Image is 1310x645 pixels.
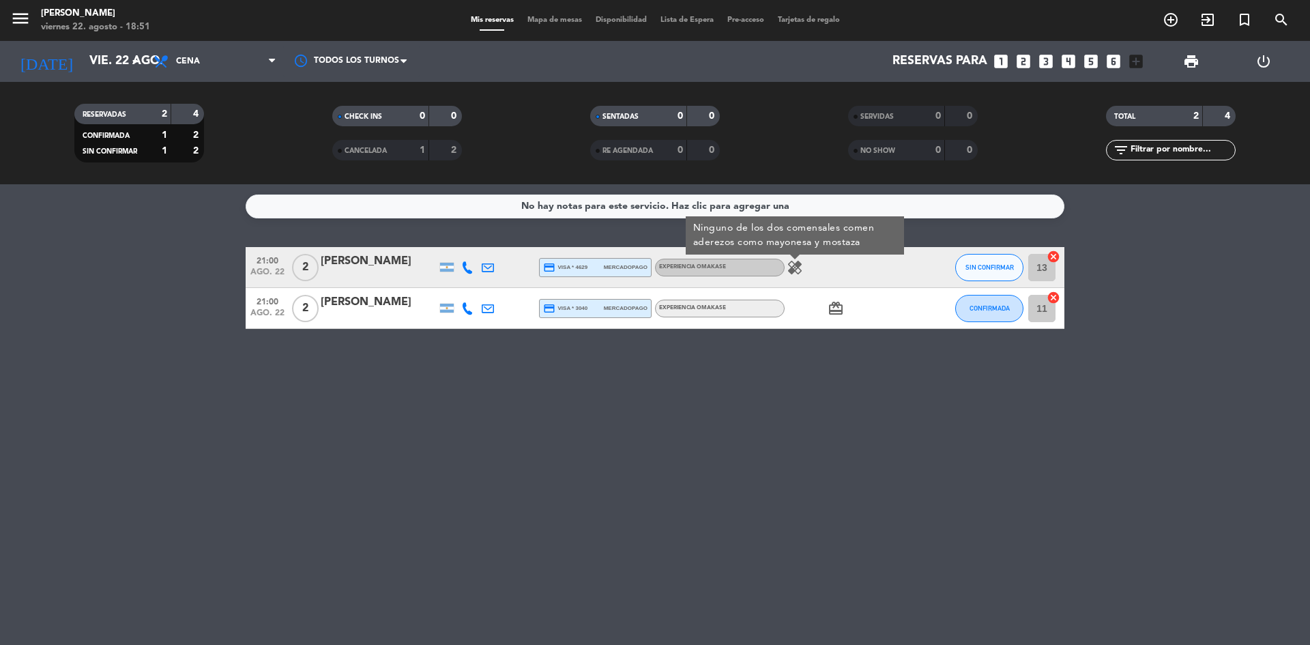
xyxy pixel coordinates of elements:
[420,145,425,155] strong: 1
[193,130,201,140] strong: 2
[10,8,31,29] i: menu
[1199,12,1216,28] i: exit_to_app
[1015,53,1032,70] i: looks_two
[771,16,847,24] span: Tarjetas de regalo
[521,16,589,24] span: Mapa de mesas
[345,113,382,120] span: CHECK INS
[193,146,201,156] strong: 2
[1060,53,1077,70] i: looks_4
[250,268,285,283] span: ago. 22
[321,253,437,270] div: [PERSON_NAME]
[935,145,941,155] strong: 0
[292,254,319,281] span: 2
[1255,53,1272,70] i: power_settings_new
[162,109,167,119] strong: 2
[250,309,285,324] span: ago. 22
[1114,113,1135,120] span: TOTAL
[1227,41,1300,82] div: LOG OUT
[678,145,683,155] strong: 0
[1183,53,1199,70] span: print
[292,295,319,322] span: 2
[1047,250,1060,263] i: cancel
[1127,53,1145,70] i: add_box
[41,7,150,20] div: [PERSON_NAME]
[992,53,1010,70] i: looks_one
[250,293,285,309] span: 21:00
[720,16,771,24] span: Pre-acceso
[420,111,425,121] strong: 0
[543,261,555,274] i: credit_card
[543,302,555,315] i: credit_card
[83,148,137,155] span: SIN CONFIRMAR
[1047,291,1060,304] i: cancel
[464,16,521,24] span: Mis reservas
[10,46,83,76] i: [DATE]
[709,145,717,155] strong: 0
[654,16,720,24] span: Lista de Espera
[860,147,895,154] span: NO SHOW
[1037,53,1055,70] i: looks_3
[250,252,285,268] span: 21:00
[892,55,987,68] span: Reservas para
[321,293,437,311] div: [PERSON_NAME]
[589,16,654,24] span: Disponibilidad
[1236,12,1253,28] i: turned_in_not
[970,304,1010,312] span: CONFIRMADA
[451,111,459,121] strong: 0
[521,199,789,214] div: No hay notas para este servicio. Haz clic para agregar una
[602,113,639,120] span: SENTADAS
[162,130,167,140] strong: 1
[604,304,647,313] span: mercadopago
[709,111,717,121] strong: 0
[41,20,150,34] div: viernes 22. agosto - 18:51
[659,305,726,311] span: EXPERIENCIA OMAKASE
[828,300,844,317] i: card_giftcard
[967,145,975,155] strong: 0
[1163,12,1179,28] i: add_circle_outline
[965,263,1014,271] span: SIN CONFIRMAR
[860,113,894,120] span: SERVIDAS
[83,132,130,139] span: CONFIRMADA
[686,216,904,255] div: Ninguno de los dos comensales comen aderezos como mayonesa y mostaza
[678,111,683,121] strong: 0
[955,254,1023,281] button: SIN CONFIRMAR
[787,259,803,276] i: healing
[1225,111,1233,121] strong: 4
[604,263,647,272] span: mercadopago
[451,145,459,155] strong: 2
[1193,111,1199,121] strong: 2
[1105,53,1122,70] i: looks_6
[193,109,201,119] strong: 4
[967,111,975,121] strong: 0
[176,57,200,66] span: Cena
[162,146,167,156] strong: 1
[602,147,653,154] span: RE AGENDADA
[1082,53,1100,70] i: looks_5
[127,53,143,70] i: arrow_drop_down
[543,261,587,274] span: visa * 4629
[543,302,587,315] span: visa * 3040
[1273,12,1290,28] i: search
[1129,143,1235,158] input: Filtrar por nombre...
[955,295,1023,322] button: CONFIRMADA
[10,8,31,33] button: menu
[1113,142,1129,158] i: filter_list
[935,111,941,121] strong: 0
[659,264,726,270] span: EXPERIENCIA OMAKASE
[345,147,387,154] span: CANCELADA
[83,111,126,118] span: RESERVADAS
